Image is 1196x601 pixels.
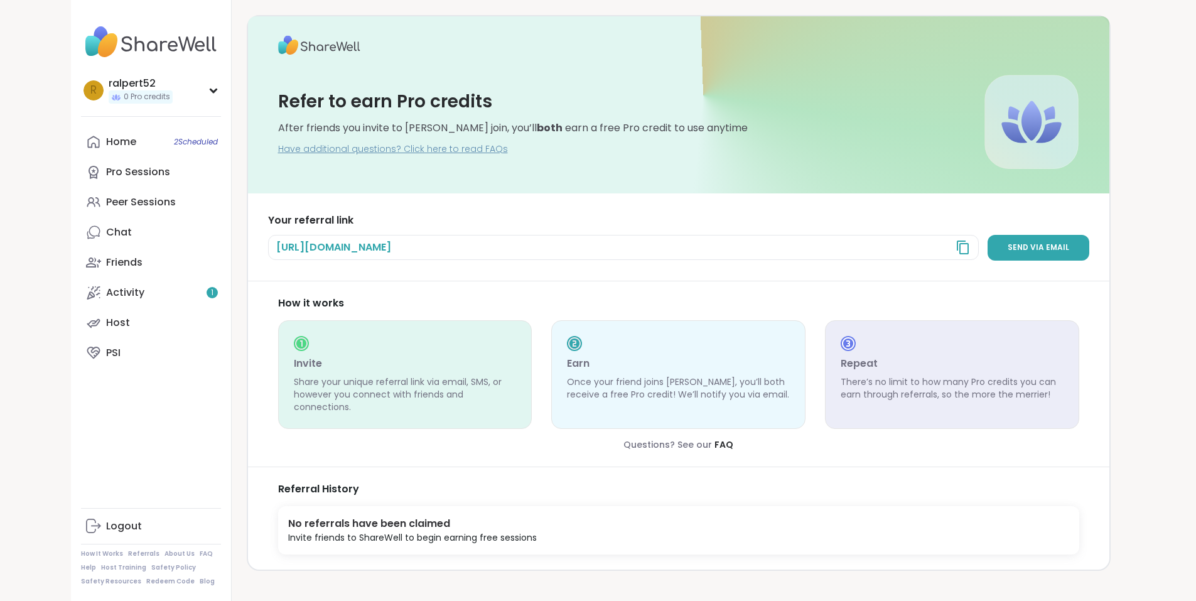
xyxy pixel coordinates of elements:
h3: Your referral link [268,214,1089,227]
span: Send via email [1008,242,1069,253]
p: Once your friend joins [PERSON_NAME], you’ll both receive a free Pro credit! We’ll notify you via... [567,376,790,401]
div: Chat [106,225,132,239]
a: Peer Sessions [81,187,221,217]
a: PSI [81,338,221,368]
a: About Us [164,550,195,558]
p: Share your unique referral link via email, SMS, or however you connect with friends and connections. [294,376,517,413]
a: Safety Resources [81,577,141,586]
span: 0 Pro credits [124,92,170,102]
a: Safety Policy [151,563,196,572]
p: There’s no limit to how many Pro credits you can earn through referrals, so the more the merrier! [841,376,1064,401]
a: How It Works [81,550,123,558]
a: Referrals [128,550,159,558]
div: No referrals have been claimed [288,516,537,531]
span: 2 Scheduled [174,137,218,147]
a: Home2Scheduled [81,127,221,157]
a: Redeem Code [146,577,195,586]
h3: Refer to earn Pro credits [278,89,492,114]
span: [URL][DOMAIN_NAME] [276,241,391,254]
span: r [90,82,97,99]
a: Host Training [101,563,146,572]
img: ShareWell Logo [278,31,360,59]
div: Home [106,135,136,149]
h3: Earn [567,356,790,371]
div: Host [106,316,130,330]
div: Questions? See our [278,439,1079,452]
div: Activity [106,286,144,300]
a: Logout [81,511,221,541]
b: both [537,121,563,135]
div: Invite friends to ShareWell to begin earning free sessions [288,531,537,544]
div: Peer Sessions [106,195,176,209]
span: 1 [211,288,213,298]
img: ShareWell Nav Logo [81,20,221,64]
div: How it works [278,296,1079,310]
h3: Invite [294,356,517,371]
a: Help [81,563,96,572]
div: Logout [106,519,142,533]
div: PSI [106,346,121,360]
div: ralpert52 [109,77,173,90]
div: After friends you invite to [PERSON_NAME] join, you’ll earn a free Pro credit to use anytime [278,121,748,135]
a: Chat [81,217,221,247]
a: Send via email [988,235,1089,261]
a: FAQ [714,438,733,451]
a: Activity1 [81,278,221,308]
a: FAQ [200,550,213,558]
a: Have additional questions? Click here to read FAQs [278,143,508,156]
div: Pro Sessions [106,165,170,179]
a: Host [81,308,221,338]
div: Friends [106,256,143,269]
a: Friends [81,247,221,278]
div: Referral History [278,482,1079,496]
h3: Repeat [841,356,1064,371]
a: Blog [200,577,215,586]
a: Pro Sessions [81,157,221,187]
